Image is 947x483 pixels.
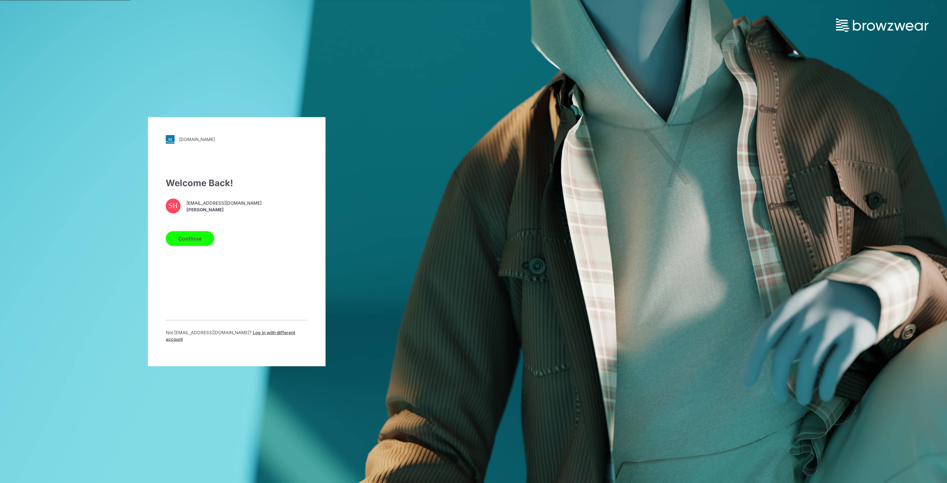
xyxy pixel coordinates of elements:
[836,19,929,32] img: browzwear-logo.73288ffb.svg
[186,207,262,213] span: [PERSON_NAME]
[166,231,214,246] button: Continue
[166,135,175,144] img: svg+xml;base64,PHN2ZyB3aWR0aD0iMjgiIGhlaWdodD0iMjgiIHZpZXdCb3g9IjAgMCAyOCAyOCIgZmlsbD0ibm9uZSIgeG...
[166,135,308,144] a: [DOMAIN_NAME]
[166,176,308,189] div: Welcome Back!
[186,200,262,207] span: [EMAIL_ADDRESS][DOMAIN_NAME]
[166,198,181,213] div: SH
[179,137,215,142] div: [DOMAIN_NAME]
[166,329,308,342] p: Not [EMAIL_ADDRESS][DOMAIN_NAME] ?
